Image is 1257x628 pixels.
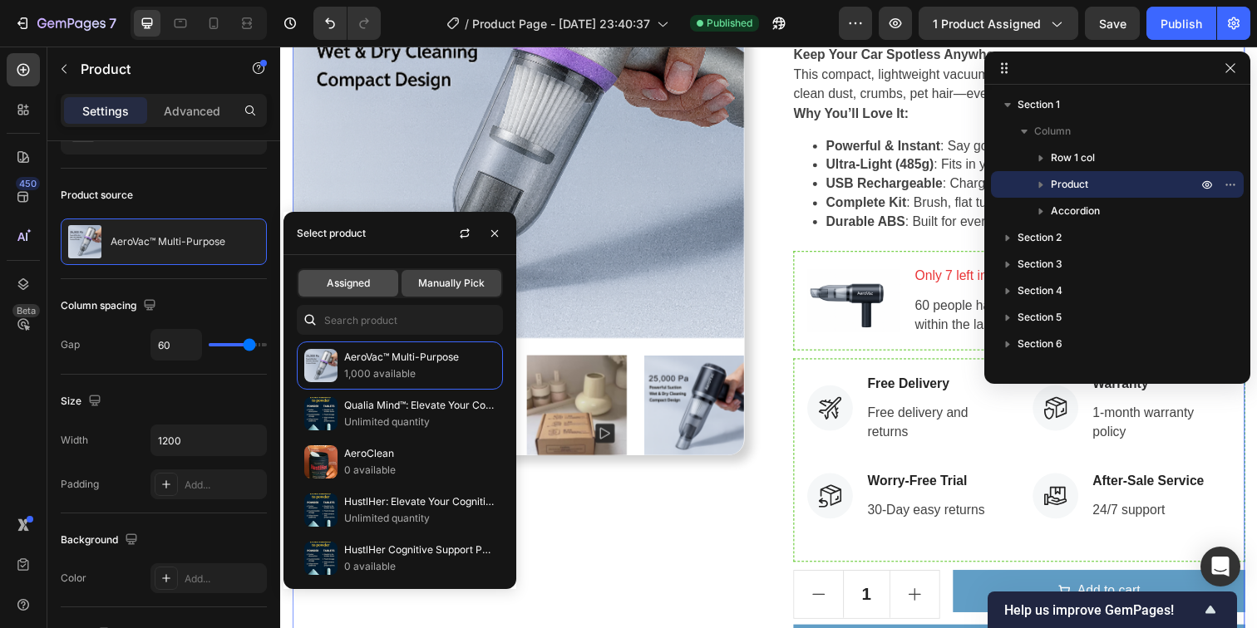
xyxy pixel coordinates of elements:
div: Color [61,571,86,586]
span: 1 product assigned [933,15,1041,32]
p: HustlHer: Elevate Your Cognitive Power [344,493,495,510]
b: Durable ABS [557,171,638,185]
span: Save [1099,17,1126,31]
p: 0 available [344,462,495,478]
p: Advanced [164,102,220,120]
p: AeroVac™ Multi-Purpose [111,236,225,248]
p: AeroVac™ Multi-Purpose [344,349,495,366]
p: 7 [109,13,116,33]
button: Save [1085,7,1140,40]
div: Undo/Redo [313,7,381,40]
img: collections [304,542,338,575]
b: Powerful & Instant [557,94,673,108]
p: Free delivery and returns [599,364,740,404]
span: Section 4 [1018,282,1062,299]
b: USB Rechargeable [557,132,676,146]
button: increment [623,535,673,583]
p: Settings [82,102,129,120]
span: Product Page - [DATE] 23:40:37 [472,15,650,32]
p: 24/7 support [830,464,944,483]
p: 30-Day easy returns [599,464,719,483]
div: Beta [12,304,40,317]
div: Column spacing [61,295,160,317]
p: Warranty [830,334,970,354]
div: Publish [1161,15,1202,32]
p: 1-month warranty policy [830,364,970,404]
div: Width [61,433,88,448]
button: 7 [7,7,124,40]
span: Manually Pick [418,276,485,291]
p: : Fits in your glove box. [557,111,985,130]
div: Padding [61,477,99,492]
span: Column [1034,123,1071,140]
img: product feature img [68,225,101,258]
div: Add to cart [814,544,878,568]
input: quantity [574,535,623,583]
p: : Say goodbye to dirt and mess. [557,92,985,110]
p: Qualia Mind™: Elevate Your Cognitive Power [344,397,495,414]
b: Why You’ll Love It: [524,61,642,75]
img: collections [304,445,338,478]
div: Open Intercom Messenger [1200,547,1240,586]
span: Row 1 col [1051,150,1095,166]
p: 0 available [344,558,495,575]
div: Add... [185,572,263,586]
input: Search in Settings & Advanced [297,305,503,335]
p: 60 people have bought this item within the last hour! [648,254,969,294]
button: Add to cart [687,534,985,578]
b: Ultra-Light (485g) [557,113,667,127]
span: Published [707,16,752,31]
span: Section 1 [1018,96,1060,113]
input: Auto [151,330,201,360]
span: Section 5 [1018,309,1062,326]
div: 450 [16,177,40,190]
p: : Built for everyday use. [557,169,985,188]
button: decrement [525,535,574,583]
div: Product source [61,188,133,203]
p: Free Delivery [599,334,740,354]
button: Publish [1146,7,1216,40]
span: Section 7 [1018,362,1062,379]
img: collections [304,349,338,382]
div: Size [61,390,105,413]
p: Worry-Free Trial [599,434,719,454]
p: 1,000 available [344,366,495,382]
span: Section 2 [1018,229,1062,246]
input: Auto [151,425,266,455]
p: AeroClean [344,445,495,462]
img: collections [304,397,338,430]
span: Help us improve GemPages! [1004,602,1200,618]
button: 1 product assigned [919,7,1078,40]
span: Assigned [327,276,370,291]
p: Product [81,59,222,79]
p: Only 7 left in stock! [648,224,969,244]
p: HustlHer Cognitive Support Powder – [MEDICAL_DATA] + L-Theanine [344,542,495,558]
span: Section 6 [1018,336,1062,352]
img: Alt Image [538,228,633,291]
span: / [465,15,469,32]
p: : Brush, flat tube, nozzle, long pole. [557,150,985,169]
div: Gap [61,337,80,352]
div: Add... [185,478,263,493]
div: Background [61,529,141,552]
img: collections [304,493,338,527]
b: Complete Kit [557,152,639,166]
span: Accordion [1051,203,1100,219]
div: Select product [297,226,366,241]
p: After-Sale Service [830,434,944,454]
button: Show survey - Help us improve GemPages! [1004,600,1220,620]
span: Product [1051,176,1088,193]
iframe: Design area [280,47,1257,628]
p: Unlimited quantity [344,414,495,430]
span: Section 3 [1018,256,1062,272]
p: Unlimited quantity [344,510,495,527]
p: : Charge anywhere. [557,130,985,149]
